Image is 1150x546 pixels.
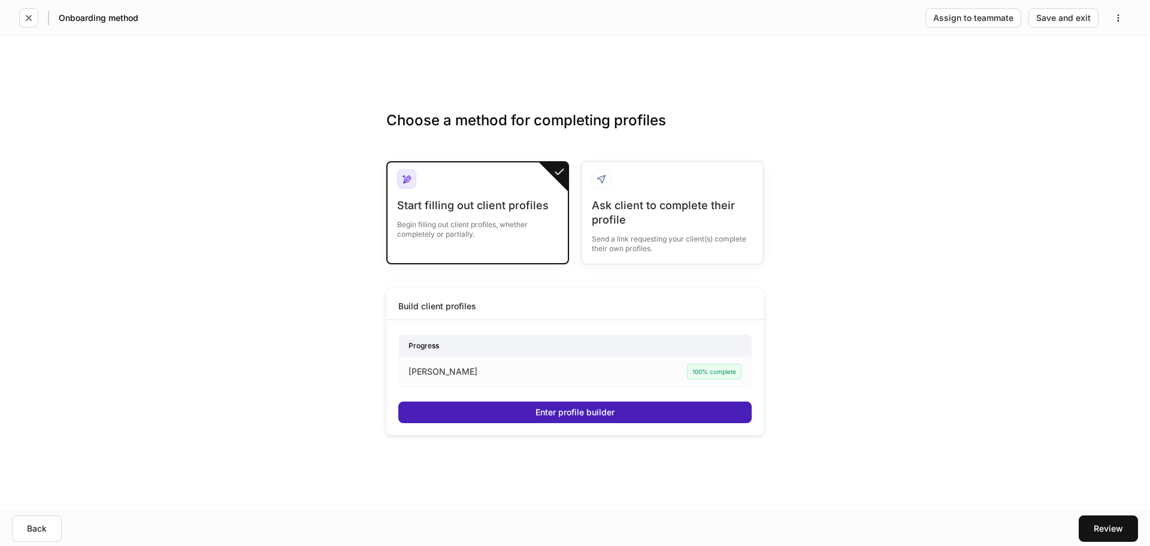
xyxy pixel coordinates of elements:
[592,198,753,227] div: Ask client to complete their profile
[1079,515,1138,542] button: Review
[398,402,752,423] button: Enter profile builder
[1094,524,1123,533] div: Review
[687,364,742,379] div: 100% complete
[386,111,764,149] h3: Choose a method for completing profiles
[1036,14,1091,22] div: Save and exit
[59,12,138,24] h5: Onboarding method
[398,300,476,312] div: Build client profiles
[12,515,62,542] button: Back
[408,366,477,378] p: [PERSON_NAME]
[397,198,558,213] div: Start filling out client profiles
[27,524,47,533] div: Back
[535,408,615,417] div: Enter profile builder
[399,335,751,356] div: Progress
[592,227,753,254] div: Send a link requesting your client(s) complete their own profiles.
[397,213,558,239] div: Begin filling out client profiles, whether completely or partially.
[1028,8,1098,28] button: Save and exit
[925,8,1021,28] button: Assign to teammate
[933,14,1013,22] div: Assign to teammate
